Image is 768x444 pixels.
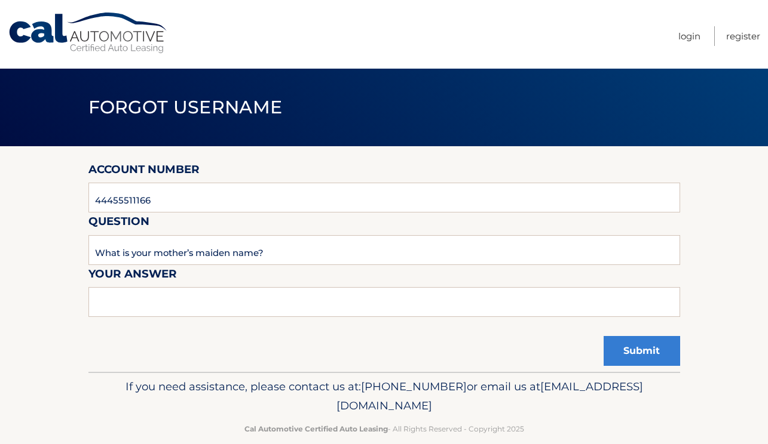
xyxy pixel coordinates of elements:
[244,424,388,433] strong: Cal Automotive Certified Auto Leasing
[88,265,177,287] label: Your Answer
[96,423,672,435] p: - All Rights Reserved - Copyright 2025
[96,377,672,415] p: If you need assistance, please contact us at: or email us at
[88,212,149,235] label: Question
[726,26,760,46] a: Register
[604,336,680,366] button: Submit
[88,96,283,118] span: Forgot Username
[361,380,467,393] span: [PHONE_NUMBER]
[88,161,200,183] label: Account Number
[8,12,169,54] a: Cal Automotive
[336,380,643,412] span: [EMAIL_ADDRESS][DOMAIN_NAME]
[678,26,700,46] a: Login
